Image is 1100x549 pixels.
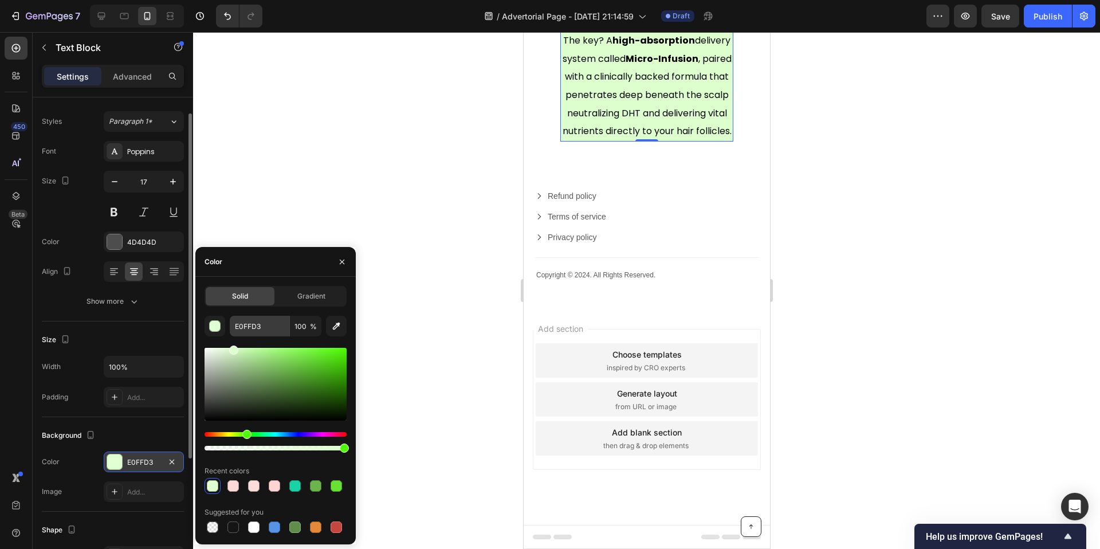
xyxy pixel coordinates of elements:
[42,174,72,189] div: Size
[104,356,183,377] input: Auto
[92,370,153,380] span: from URL or image
[230,316,289,336] input: Eg: FFFFFF
[24,200,73,210] div: Privacy policy
[42,237,60,247] div: Color
[83,331,162,341] span: inspired by CRO experts
[232,291,248,301] span: Solid
[57,70,89,83] p: Settings
[497,10,500,22] span: /
[42,291,184,312] button: Show more
[11,159,73,169] button: Refund policy
[24,159,73,169] div: Refund policy
[104,111,184,132] button: Paragraph 1*
[1024,5,1072,28] button: Publish
[9,210,27,219] div: Beta
[24,179,82,190] div: Terms of service
[42,332,72,348] div: Size
[10,291,64,303] span: Add section
[42,487,62,497] div: Image
[13,239,234,248] p: Copyright © 2024. All Rights Reserved.
[216,5,262,28] div: Undo/Redo
[89,2,171,15] strong: high-absorption
[5,5,85,28] button: 7
[42,392,68,402] div: Padding
[127,237,181,248] div: 4D4D4D
[80,409,165,419] span: then drag & drop elements
[310,321,317,332] span: %
[1061,493,1089,520] div: Open Intercom Messenger
[42,116,62,127] div: Styles
[502,10,634,22] span: Advertorial Page - [DATE] 21:14:59
[42,428,97,444] div: Background
[926,531,1061,542] span: Help us improve GemPages!
[42,264,74,280] div: Align
[673,11,690,21] span: Draft
[93,355,154,367] div: Generate layout
[89,316,158,328] div: Choose templates
[102,20,175,33] strong: Micro-Infusion
[205,466,249,476] div: Recent colors
[205,432,347,437] div: Hue
[127,147,181,157] div: Poppins
[991,11,1010,21] span: Save
[42,362,61,372] div: Width
[109,116,152,127] span: Paragraph 1*
[11,179,82,190] button: Terms of service
[42,146,56,156] div: Font
[205,257,222,267] div: Color
[127,393,181,403] div: Add...
[11,122,27,131] div: 450
[42,457,60,467] div: Color
[524,32,770,549] iframe: Design area
[56,41,153,54] p: Text Block
[981,5,1019,28] button: Save
[75,9,80,23] p: 7
[113,70,152,83] p: Advanced
[11,200,73,210] button: Privacy policy
[1034,10,1062,22] div: Publish
[88,394,158,406] div: Add blank section
[127,457,160,468] div: E0FFD3
[39,2,208,105] span: The key? A delivery system called , paired with a clinically backed formula that penetrates deep ...
[926,530,1075,543] button: Show survey - Help us improve GemPages!
[205,507,264,517] div: Suggested for you
[127,487,181,497] div: Add...
[87,296,140,307] div: Show more
[42,523,78,538] div: Shape
[297,291,325,301] span: Gradient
